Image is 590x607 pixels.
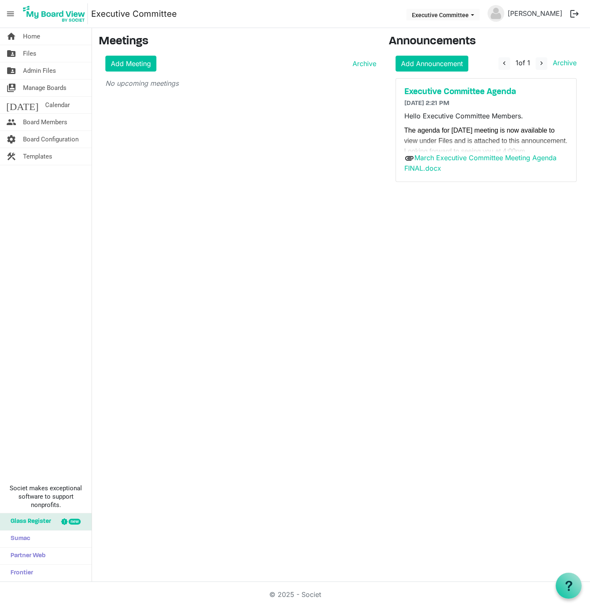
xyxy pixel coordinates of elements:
[6,114,16,131] span: people
[6,131,16,148] span: settings
[404,87,568,97] a: Executive Committee Agenda
[69,519,81,525] div: new
[6,79,16,96] span: switch_account
[549,59,577,67] a: Archive
[23,79,66,96] span: Manage Boards
[6,45,16,62] span: folder_shared
[404,127,567,155] span: The agenda for [DATE] meeting is now available to view under Files and is attached to this announ...
[23,114,67,131] span: Board Members
[396,56,468,72] a: Add Announcement
[504,5,566,22] a: [PERSON_NAME]
[45,97,70,113] span: Calendar
[498,57,510,70] button: navigate_before
[406,9,480,20] button: Executive Committee dropdownbutton
[23,45,36,62] span: Files
[6,97,38,113] span: [DATE]
[23,148,52,165] span: Templates
[516,59,530,67] span: of 1
[6,62,16,79] span: folder_shared
[488,5,504,22] img: no-profile-picture.svg
[6,548,46,564] span: Partner Web
[6,530,30,547] span: Sumac
[269,590,321,599] a: © 2025 - Societ
[20,3,88,24] img: My Board View Logo
[20,3,91,24] a: My Board View Logo
[6,513,51,530] span: Glass Register
[404,111,568,121] p: Hello Executive Committee Members.
[23,62,56,79] span: Admin Files
[3,6,18,22] span: menu
[105,78,376,88] p: No upcoming meetings
[516,59,518,67] span: 1
[404,100,450,107] span: [DATE] 2:21 PM
[538,59,545,67] span: navigate_next
[105,56,156,72] a: Add Meeting
[6,148,16,165] span: construction
[404,154,557,173] a: March Executive Committee Meeting Agenda FINAL.docx
[23,131,79,148] span: Board Configuration
[349,59,376,69] a: Archive
[404,153,414,163] span: attachment
[566,5,583,23] button: logout
[501,59,508,67] span: navigate_before
[389,35,583,49] h3: Announcements
[4,484,88,509] span: Societ makes exceptional software to support nonprofits.
[23,28,40,45] span: Home
[6,565,33,581] span: Frontier
[536,57,547,70] button: navigate_next
[91,5,177,22] a: Executive Committee
[6,28,16,45] span: home
[99,35,376,49] h3: Meetings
